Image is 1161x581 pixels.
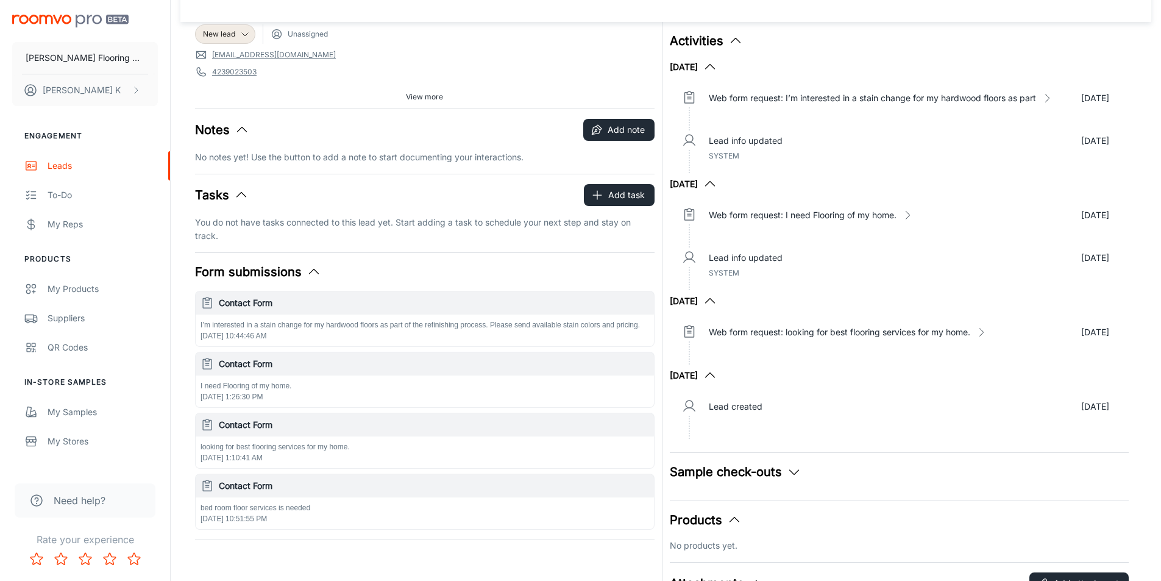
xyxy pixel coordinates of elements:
button: [DATE] [670,294,717,308]
a: [EMAIL_ADDRESS][DOMAIN_NAME] [212,49,336,60]
p: bed room floor services is needed [201,502,649,513]
span: Unassigned [288,29,328,40]
div: New lead [195,24,255,44]
p: [DATE] [1081,134,1109,148]
h6: Contact Form [219,296,649,310]
button: [DATE] [670,60,717,74]
span: [DATE] 10:44:46 AM [201,332,267,340]
h6: Contact Form [219,418,649,432]
p: [DATE] [1081,326,1109,339]
p: [DATE] [1081,91,1109,105]
div: My Stores [48,435,158,448]
button: [PERSON_NAME] K [12,74,158,106]
p: Web form request: looking for best flooring services for my home. [709,326,970,339]
p: Rate your experience [10,532,160,547]
span: New lead [203,29,235,40]
p: I’m interested in a stain change for my hardwood floors as part of the refinishing process. Pleas... [201,319,649,330]
button: Rate 1 star [24,547,49,571]
p: [DATE] [1081,251,1109,265]
div: My Samples [48,405,158,419]
p: I need Flooring of my home. [201,380,649,391]
button: Rate 2 star [49,547,73,571]
button: [PERSON_NAME] Flooring Center Inc [12,42,158,74]
button: Rate 3 star [73,547,98,571]
button: Contact Formlooking for best flooring services for my home.[DATE] 1:10:41 AM [196,413,654,468]
button: [DATE] [670,177,717,191]
span: [DATE] 10:51:55 PM [201,515,267,523]
span: [DATE] 1:10:41 AM [201,454,263,462]
span: Need help? [54,493,105,508]
button: Activities [670,32,743,50]
button: Add note [583,119,655,141]
p: Web form request: I’m interested in a stain change for my hardwood floors as part [709,91,1036,105]
p: [DATE] [1081,209,1109,222]
button: Rate 5 star [122,547,146,571]
button: Contact FormI need Flooring of my home.[DATE] 1:26:30 PM [196,352,654,407]
span: View more [406,91,443,102]
p: Web form request: I need Flooring of my home. [709,209,896,222]
p: Lead info updated [709,251,783,265]
button: Contact FormI’m interested in a stain change for my hardwood floors as part of the refinishing pr... [196,291,654,346]
p: looking for best flooring services for my home. [201,441,649,452]
button: Add task [584,184,655,206]
div: QR Codes [48,341,158,354]
h6: Contact Form [219,357,649,371]
button: Products [670,511,742,529]
p: You do not have tasks connected to this lead yet. Start adding a task to schedule your next step ... [195,216,655,243]
div: Suppliers [48,312,158,325]
button: Tasks [195,186,249,204]
p: [DATE] [1081,400,1109,413]
div: My Products [48,282,158,296]
div: To-do [48,188,158,202]
p: Lead info updated [709,134,783,148]
p: Lead created [709,400,762,413]
button: Sample check-outs [670,463,801,481]
p: [PERSON_NAME] Flooring Center Inc [26,51,144,65]
button: Notes [195,121,249,139]
span: [DATE] 1:26:30 PM [201,393,263,401]
button: Rate 4 star [98,547,122,571]
div: Leads [48,159,158,173]
button: View more [401,88,448,106]
div: My Reps [48,218,158,231]
p: [PERSON_NAME] K [43,84,121,97]
span: System [709,268,739,277]
a: 4239023503 [212,66,257,77]
button: Contact Formbed room floor services is needed[DATE] 10:51:55 PM [196,474,654,529]
h6: Contact Form [219,479,649,493]
p: No notes yet! Use the button to add a note to start documenting your interactions. [195,151,655,164]
button: Form submissions [195,263,321,281]
p: No products yet. [670,539,1129,552]
button: [DATE] [670,368,717,383]
span: System [709,151,739,160]
img: Roomvo PRO Beta [12,15,129,27]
